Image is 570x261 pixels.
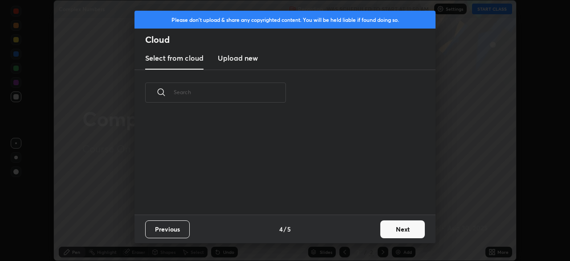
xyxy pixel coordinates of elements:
h4: / [284,224,286,234]
h2: Cloud [145,34,436,46]
input: Search [174,73,286,111]
button: Next [380,220,425,238]
h3: Upload new [218,53,258,63]
button: Previous [145,220,190,238]
h4: 5 [287,224,291,234]
h4: 4 [279,224,283,234]
div: Please don't upload & share any copyrighted content. You will be held liable if found doing so. [134,11,436,29]
h3: Select from cloud [145,53,204,63]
